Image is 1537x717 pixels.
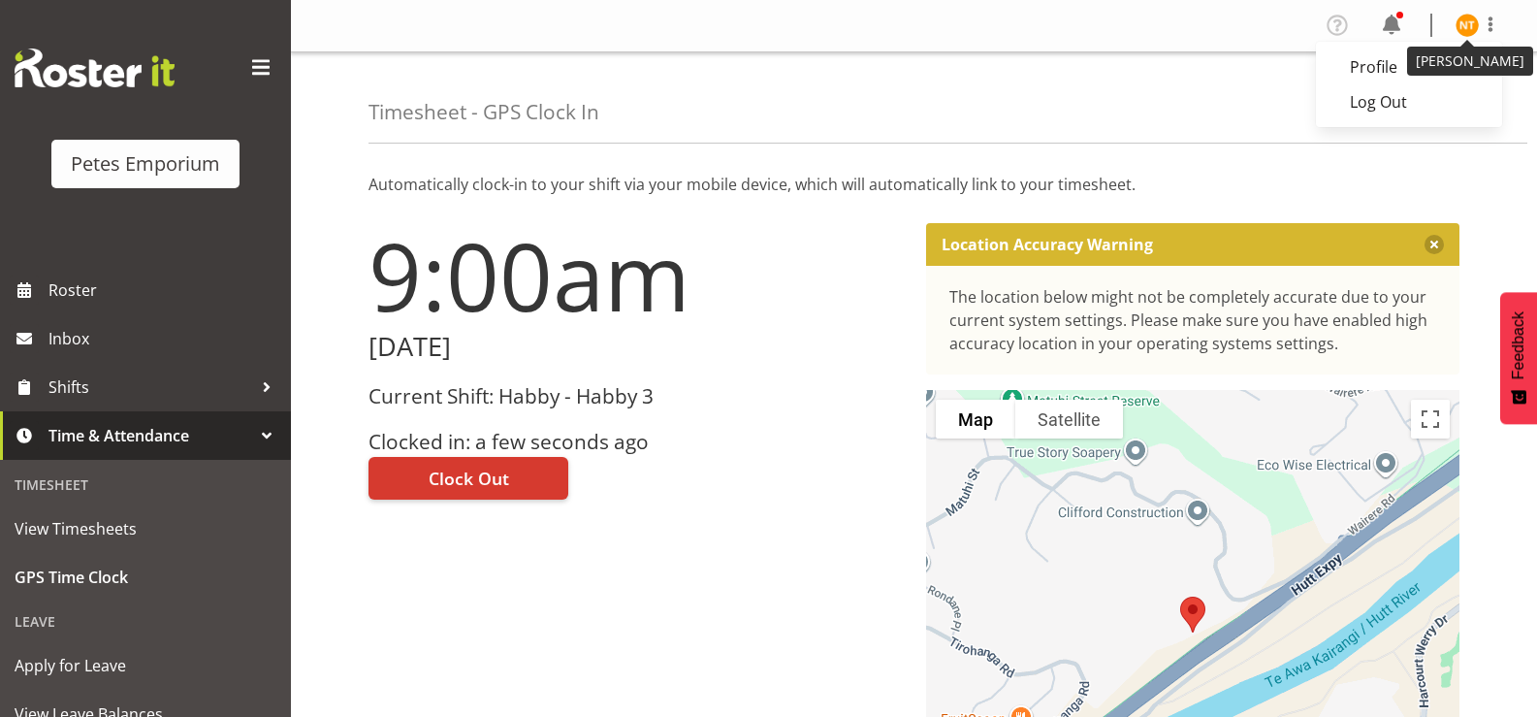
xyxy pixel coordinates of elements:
[48,373,252,402] span: Shifts
[15,563,276,592] span: GPS Time Clock
[368,431,903,453] h3: Clocked in: a few seconds ago
[1500,292,1537,424] button: Feedback - Show survey
[942,235,1153,254] p: Location Accuracy Warning
[1425,235,1444,254] button: Close message
[48,324,281,353] span: Inbox
[949,285,1437,355] div: The location below might not be completely accurate due to your current system settings. Please m...
[15,651,276,680] span: Apply for Leave
[5,553,286,602] a: GPS Time Clock
[1510,311,1527,379] span: Feedback
[368,173,1459,196] p: Automatically clock-in to your shift via your mobile device, which will automatically link to you...
[71,149,220,179] div: Petes Emporium
[936,400,1015,439] button: Show street map
[368,385,903,407] h3: Current Shift: Habby - Habby 3
[5,641,286,690] a: Apply for Leave
[368,332,903,362] h2: [DATE]
[429,466,509,491] span: Clock Out
[5,505,286,553] a: View Timesheets
[1456,14,1479,37] img: nicole-thomson8388.jpg
[15,49,175,87] img: Rosterit website logo
[5,602,286,641] div: Leave
[1015,400,1123,439] button: Show satellite imagery
[15,514,276,543] span: View Timesheets
[1411,400,1450,439] button: Toggle fullscreen view
[5,465,286,505] div: Timesheet
[368,101,599,123] h4: Timesheet - GPS Clock In
[368,223,903,328] h1: 9:00am
[48,421,252,450] span: Time & Attendance
[1316,49,1502,84] a: Profile
[1316,84,1502,119] a: Log Out
[368,457,568,500] button: Clock Out
[48,276,281,305] span: Roster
